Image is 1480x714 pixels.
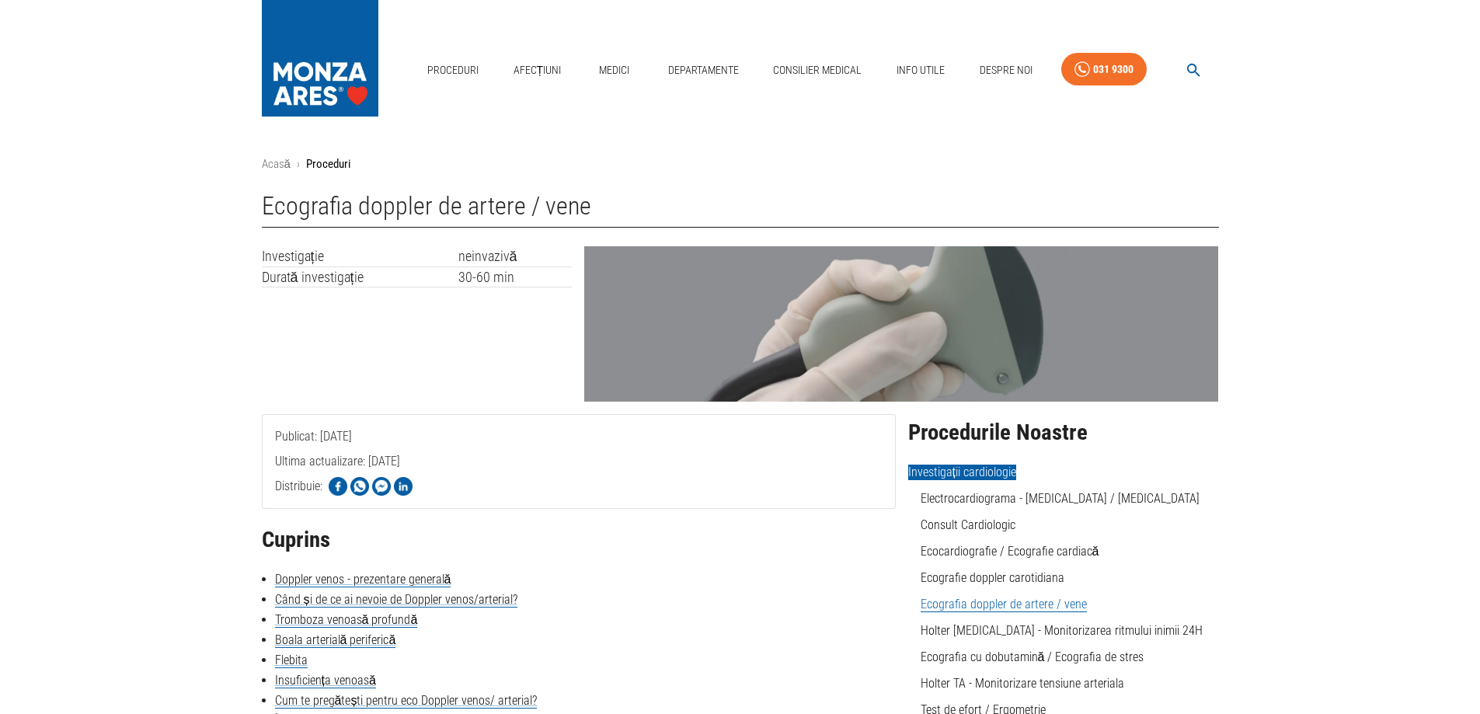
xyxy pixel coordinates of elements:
a: Cum te pregătești pentru eco Doppler venos/ arterial? [275,693,538,709]
img: Share on Facebook Messenger [372,477,391,496]
h2: Procedurile Noastre [908,420,1219,445]
a: Când și de ce ai nevoie de Doppler venos/arterial? [275,592,517,608]
a: Tromboza venoasă profundă [275,612,418,628]
a: Insuficiența venoasă [275,673,376,688]
a: Consilier Medical [767,54,868,86]
img: Share on LinkedIn [394,477,413,496]
div: 031 9300 [1093,60,1134,79]
a: Afecțiuni [507,54,568,86]
td: neinvazivă [458,246,573,266]
a: Ecografie doppler carotidiana [921,570,1064,585]
a: Medici [590,54,639,86]
h2: Cuprins [262,528,896,552]
a: Consult Cardiologic [921,517,1015,532]
img: Share on Facebook [329,477,347,496]
span: Ultima actualizare: [DATE] [275,454,400,531]
a: Info Utile [890,54,951,86]
h1: Ecografia doppler de artere / vene [262,192,1219,228]
td: Durată investigație [262,266,458,287]
nav: breadcrumb [262,155,1219,173]
a: 031 9300 [1061,53,1147,86]
span: Investigații cardiologie [908,465,1016,480]
a: Doppler venos - prezentare generală [275,572,451,587]
a: Acasă [262,157,291,171]
img: Share on WhatsApp [350,477,369,496]
a: Boala arterială periferică [275,632,396,648]
a: Departamente [662,54,745,86]
a: Ecocardiografie / Ecografie cardiacă [921,544,1099,559]
p: Proceduri [306,155,350,173]
img: Ecografie doppler de artere sau vene | MONZA ARES [584,246,1218,402]
a: Despre Noi [973,54,1039,86]
span: Publicat: [DATE] [275,429,352,506]
a: Ecografia doppler de artere / vene [921,597,1087,612]
a: Ecografia cu dobutamină / Ecografia de stres [921,650,1144,664]
a: Proceduri [421,54,485,86]
a: Holter [MEDICAL_DATA] - Monitorizarea ritmului inimii 24H [921,623,1203,638]
p: Distribuie: [275,477,322,496]
a: Holter TA - Monitorizare tensiune arteriala [921,676,1124,691]
td: Investigație [262,246,458,266]
a: Electrocardiograma - [MEDICAL_DATA] / [MEDICAL_DATA] [921,491,1200,506]
li: › [297,155,300,173]
td: 30-60 min [458,266,573,287]
a: Flebita [275,653,308,668]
